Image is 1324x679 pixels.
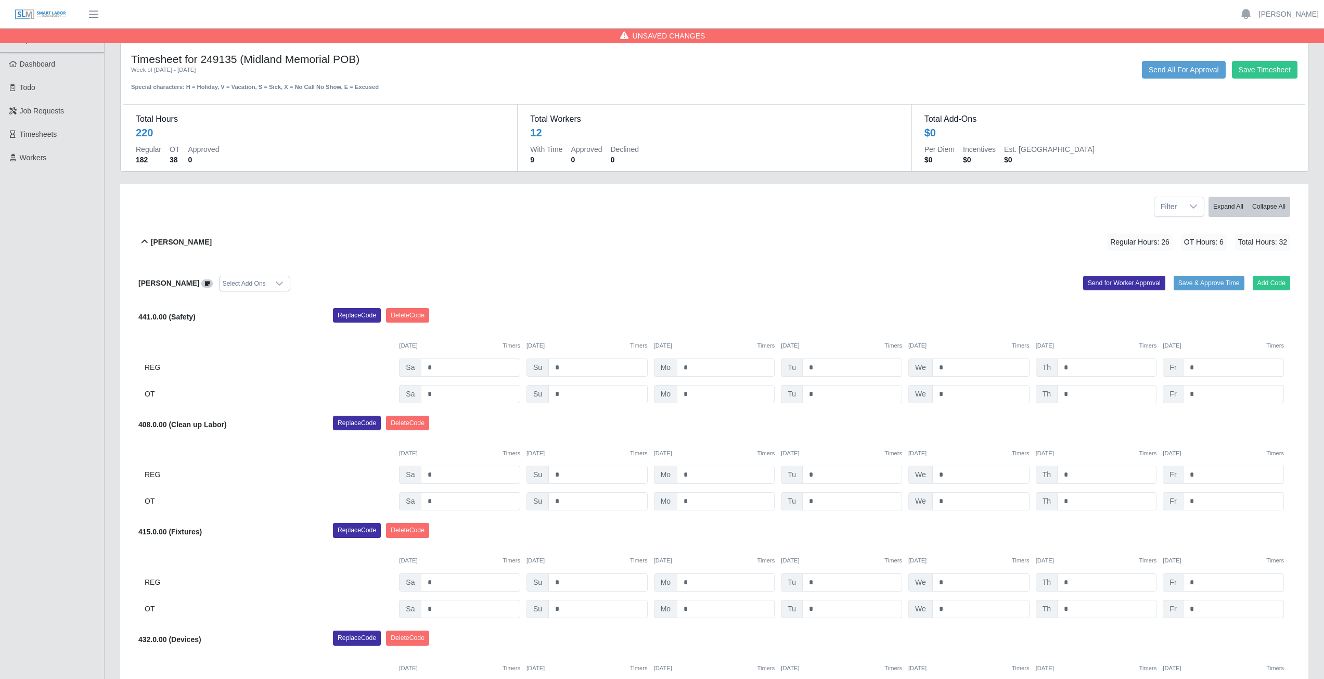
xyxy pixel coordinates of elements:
[908,492,933,510] span: We
[1259,9,1319,20] a: [PERSON_NAME]
[530,155,562,165] dd: 9
[630,556,648,565] button: Timers
[611,144,639,155] dt: Declined
[503,664,520,673] button: Timers
[188,155,219,165] dd: 0
[136,125,153,140] div: 220
[1154,197,1183,216] span: Filter
[654,664,775,673] div: [DATE]
[1036,556,1157,565] div: [DATE]
[781,556,902,565] div: [DATE]
[138,528,202,536] b: 415.0.00 (Fixtures)
[1163,600,1183,618] span: Fr
[571,144,602,155] dt: Approved
[399,573,421,592] span: Sa
[654,492,677,510] span: Mo
[884,341,902,350] button: Timers
[530,144,562,155] dt: With Time
[1012,556,1030,565] button: Timers
[1253,276,1291,290] button: Add Code
[1004,155,1095,165] dd: $0
[630,664,648,673] button: Timers
[633,31,705,41] span: Unsaved Changes
[1266,449,1284,458] button: Timers
[1012,664,1030,673] button: Timers
[924,113,1293,125] dt: Total Add-Ons
[1107,234,1173,251] span: Regular Hours: 26
[757,341,775,350] button: Timers
[136,144,161,155] dt: Regular
[1248,197,1290,217] button: Collapse All
[526,466,549,484] span: Su
[526,341,648,350] div: [DATE]
[1036,600,1058,618] span: Th
[781,449,902,458] div: [DATE]
[333,308,381,323] button: ReplaceCode
[145,385,393,403] div: OT
[20,130,57,138] span: Timesheets
[399,358,421,377] span: Sa
[526,600,549,618] span: Su
[1139,664,1157,673] button: Timers
[1235,234,1290,251] span: Total Hours: 32
[781,492,803,510] span: Tu
[201,279,213,287] a: View/Edit Notes
[781,341,902,350] div: [DATE]
[145,600,393,618] div: OT
[131,53,608,66] h4: Timesheet for 249135 (Midland Memorial POB)
[611,155,639,165] dd: 0
[15,9,67,20] img: SLM Logo
[136,155,161,165] dd: 182
[399,449,520,458] div: [DATE]
[884,449,902,458] button: Timers
[908,556,1030,565] div: [DATE]
[963,144,996,155] dt: Incentives
[386,308,429,323] button: DeleteCode
[131,66,608,74] div: Week of [DATE] - [DATE]
[781,600,803,618] span: Tu
[908,573,933,592] span: We
[654,358,677,377] span: Mo
[963,155,996,165] dd: $0
[526,573,549,592] span: Su
[1139,556,1157,565] button: Timers
[399,492,421,510] span: Sa
[884,664,902,673] button: Timers
[1142,61,1226,79] button: Send All For Approval
[1036,385,1058,403] span: Th
[526,385,549,403] span: Su
[1266,556,1284,565] button: Timers
[1036,492,1058,510] span: Th
[145,358,393,377] div: REG
[138,420,227,429] b: 408.0.00 (Clean up Labor)
[138,635,201,644] b: 432.0.00 (Devices)
[908,449,1030,458] div: [DATE]
[908,358,933,377] span: We
[1174,276,1244,290] button: Save & Approve Time
[1163,358,1183,377] span: Fr
[145,466,393,484] div: REG
[1163,573,1183,592] span: Fr
[924,144,955,155] dt: Per Diem
[151,237,212,248] b: [PERSON_NAME]
[1163,385,1183,403] span: Fr
[333,631,381,645] button: ReplaceCode
[399,341,520,350] div: [DATE]
[1004,144,1095,155] dt: Est. [GEOGRAPHIC_DATA]
[220,276,269,291] div: Select Add Ons
[908,664,1030,673] div: [DATE]
[1209,197,1248,217] button: Expand All
[170,155,179,165] dd: 38
[1232,61,1297,79] button: Save Timesheet
[1036,341,1157,350] div: [DATE]
[654,573,677,592] span: Mo
[1012,449,1030,458] button: Timers
[654,385,677,403] span: Mo
[170,144,179,155] dt: OT
[757,449,775,458] button: Timers
[654,341,775,350] div: [DATE]
[20,60,56,68] span: Dashboard
[188,144,219,155] dt: Approved
[1163,449,1284,458] div: [DATE]
[386,523,429,537] button: DeleteCode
